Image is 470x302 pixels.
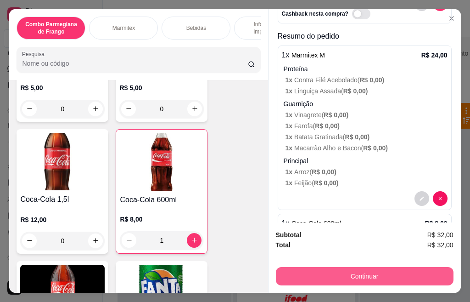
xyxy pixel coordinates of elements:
[284,99,448,108] p: Guarnição
[187,233,201,248] button: increase-product-quantity
[120,215,203,224] p: R$ 8,00
[285,133,294,141] span: 1 x
[285,168,294,176] span: 1 x
[285,178,448,188] p: Feijão (
[284,64,448,74] p: Proteína
[414,191,429,206] button: decrease-product-quantity
[285,143,448,153] p: Macarrão Alho e Bacon (
[324,111,348,119] span: R$ 0,00 )
[22,234,37,248] button: decrease-product-quantity
[120,194,203,205] h4: Coca-Cola 600ml
[427,230,453,240] span: R$ 32,00
[282,50,325,61] p: 1 x
[421,51,448,60] p: R$ 24,00
[282,218,341,229] p: 1 x
[312,168,336,176] span: R$ 0,00 )
[88,234,103,248] button: increase-product-quantity
[122,233,136,248] button: decrease-product-quantity
[120,133,203,191] img: product-image
[343,87,368,95] span: R$ 0,00 )
[444,11,459,26] button: Close
[112,24,135,32] p: Marmitex
[433,191,448,206] button: decrease-product-quantity
[285,87,294,95] span: 1 x
[20,215,105,224] p: R$ 12,00
[276,231,302,239] strong: Subtotal
[285,179,294,187] span: 1 x
[278,31,452,42] p: Resumo do pedido
[22,50,48,58] label: Pesquisa
[22,102,37,116] button: decrease-product-quantity
[359,76,384,84] span: R$ 0,00 )
[345,133,370,141] span: R$ 0,00 )
[119,83,204,92] p: R$ 5,00
[285,132,448,142] p: Batata Gratinada (
[285,111,294,119] span: 1 x
[121,102,136,116] button: decrease-product-quantity
[20,194,105,205] h4: Coca-Cola 1,5l
[284,156,448,165] p: Principal
[285,167,448,177] p: Arroz (
[425,219,447,228] p: R$ 8,00
[20,133,105,190] img: product-image
[88,102,103,116] button: increase-product-quantity
[291,51,325,59] span: Marmitex M
[285,86,448,96] p: Linguiça Assada (
[291,220,341,227] span: Coca-Cola 600ml
[285,121,448,131] p: Farofa (
[285,110,448,120] p: Vinagrete (
[285,76,294,84] span: 1 x
[276,241,291,249] strong: Total
[24,21,78,35] p: Combo Parmegiana de Frango
[352,8,374,19] label: Automatic updates
[363,144,388,152] span: R$ 0,00 )
[186,24,206,32] p: Bebidas
[22,59,248,68] input: Pesquisa
[20,83,105,92] p: R$ 5,00
[285,144,294,152] span: 1 x
[285,122,294,130] span: 1 x
[242,21,295,35] p: Informações importantes!
[285,75,448,85] p: Contra Filé Acebolado (
[314,179,339,187] span: R$ 0,00 )
[282,10,348,17] p: Cashback nesta compra?
[276,267,453,285] button: Continuar
[315,122,340,130] span: R$ 0,00 )
[427,240,453,250] span: R$ 32,00
[187,102,202,116] button: increase-product-quantity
